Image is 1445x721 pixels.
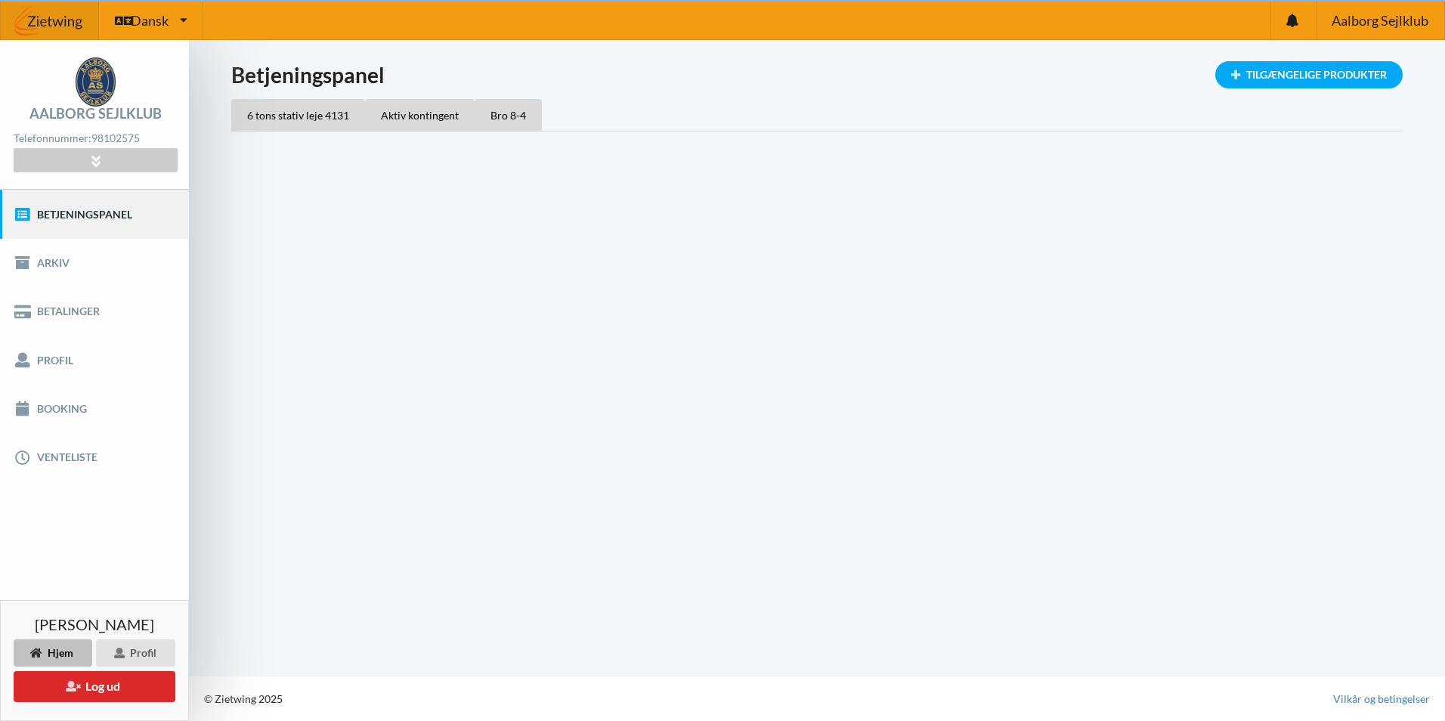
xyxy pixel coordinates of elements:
span: Dansk [131,14,169,27]
strong: 98102575 [91,132,140,144]
h1: Betjeningspanel [231,61,1403,88]
div: Aktiv kontingent [365,99,475,131]
img: logo [76,57,116,107]
div: Profil [96,639,175,667]
span: [PERSON_NAME] [35,617,154,632]
div: 6 tons stativ leje 4131 [231,99,365,131]
div: Hjem [14,639,92,667]
span: Aalborg Sejlklub [1332,14,1428,27]
button: Log ud [14,671,175,702]
div: Tilgængelige Produkter [1215,61,1403,88]
div: Telefonnummer: [14,128,177,149]
a: Vilkår og betingelser [1333,692,1430,707]
div: Aalborg Sejlklub [29,107,162,120]
div: Bro 8-4 [475,99,542,131]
